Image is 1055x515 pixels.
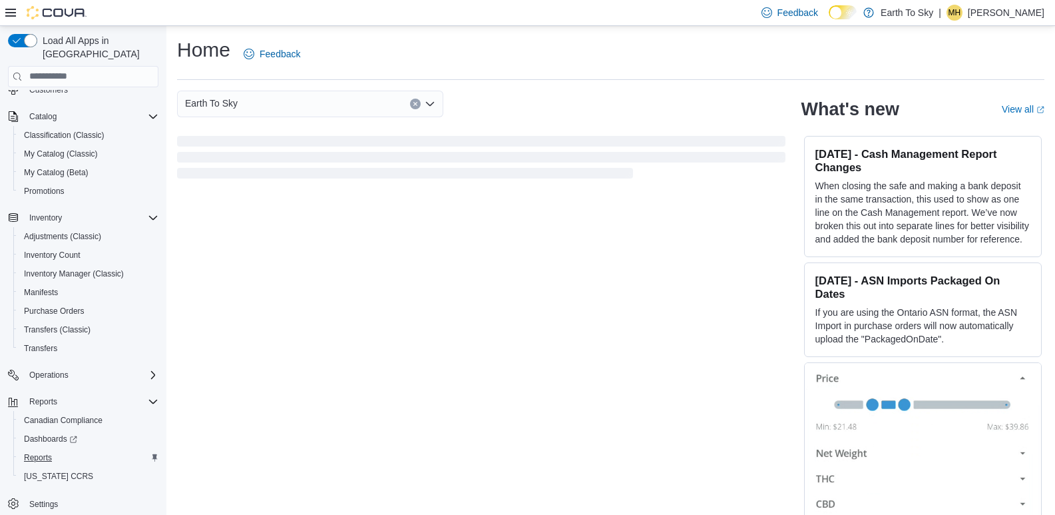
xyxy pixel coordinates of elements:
a: Customers [24,82,73,98]
button: Reports [24,394,63,410]
img: Cova [27,6,87,19]
span: Inventory [24,210,158,226]
span: Load All Apps in [GEOGRAPHIC_DATA] [37,34,158,61]
a: Transfers [19,340,63,356]
span: Settings [29,499,58,510]
span: Inventory Manager (Classic) [19,266,158,282]
input: Dark Mode [829,5,857,19]
a: Dashboards [19,431,83,447]
span: Customers [29,85,68,95]
span: Washington CCRS [19,468,158,484]
span: Dark Mode [829,19,829,20]
button: Transfers (Classic) [13,320,164,339]
button: Classification (Classic) [13,126,164,145]
span: Classification (Classic) [24,130,105,141]
button: Customers [3,80,164,99]
a: My Catalog (Classic) [19,146,103,162]
button: Clear input [410,99,421,109]
span: Reports [19,450,158,466]
h3: [DATE] - ASN Imports Packaged On Dates [815,274,1030,300]
span: Promotions [19,183,158,199]
span: Feedback [260,47,300,61]
a: [US_STATE] CCRS [19,468,99,484]
a: Dashboards [13,430,164,448]
a: View allExternal link [1002,104,1044,115]
h3: [DATE] - Cash Management Report Changes [815,147,1030,174]
button: My Catalog (Classic) [13,145,164,163]
button: Reports [13,448,164,467]
button: My Catalog (Beta) [13,163,164,182]
button: Open list of options [425,99,435,109]
button: Inventory [24,210,67,226]
span: My Catalog (Classic) [24,149,98,159]
a: Purchase Orders [19,303,90,319]
span: Manifests [19,284,158,300]
a: Inventory Manager (Classic) [19,266,129,282]
svg: External link [1036,106,1044,114]
span: Transfers [19,340,158,356]
span: Canadian Compliance [24,415,103,426]
span: Promotions [24,186,65,197]
button: Settings [3,494,164,513]
button: Operations [24,367,74,383]
span: MH [949,5,961,21]
a: Adjustments (Classic) [19,229,106,245]
span: Catalog [24,109,158,125]
span: Transfers (Classic) [24,324,91,335]
a: Feedback [238,41,306,67]
button: Operations [3,366,164,384]
span: Catalog [29,111,57,122]
span: Dashboards [19,431,158,447]
a: Settings [24,496,63,512]
span: Adjustments (Classic) [24,231,101,242]
button: Transfers [13,339,164,358]
a: Promotions [19,183,70,199]
h1: Home [177,37,230,63]
button: Reports [3,392,164,411]
p: When closing the safe and making a bank deposit in the same transaction, this used to show as one... [815,179,1030,246]
span: Inventory Count [19,247,158,263]
span: Inventory Count [24,250,81,260]
span: Purchase Orders [19,303,158,319]
span: My Catalog (Classic) [19,146,158,162]
p: Earth To Sky [881,5,933,21]
span: Operations [29,370,69,380]
span: Transfers [24,343,57,354]
span: Manifests [24,287,58,298]
span: Customers [24,81,158,98]
span: Inventory Manager (Classic) [24,268,124,279]
span: My Catalog (Beta) [24,167,89,178]
a: Reports [19,450,57,466]
p: | [939,5,941,21]
span: Feedback [777,6,818,19]
a: Transfers (Classic) [19,322,96,338]
a: Manifests [19,284,63,300]
button: Inventory [3,209,164,227]
span: Dashboards [24,434,77,444]
button: Catalog [3,107,164,126]
button: Purchase Orders [13,302,164,320]
a: Inventory Count [19,247,86,263]
a: Classification (Classic) [19,127,110,143]
button: Canadian Compliance [13,411,164,430]
span: Loading [177,139,785,181]
button: Manifests [13,283,164,302]
div: Michelle Hinton [947,5,962,21]
span: Adjustments (Classic) [19,229,158,245]
button: Inventory Count [13,246,164,264]
span: Purchase Orders [24,306,85,316]
button: Catalog [24,109,62,125]
span: Transfers (Classic) [19,322,158,338]
span: Canadian Compliance [19,412,158,428]
span: Classification (Classic) [19,127,158,143]
span: Earth To Sky [185,95,238,111]
span: My Catalog (Beta) [19,165,158,181]
span: Reports [29,396,57,407]
button: Inventory Manager (Classic) [13,264,164,283]
button: Adjustments (Classic) [13,227,164,246]
span: Operations [24,367,158,383]
span: Inventory [29,213,62,223]
p: [PERSON_NAME] [968,5,1044,21]
span: Reports [24,452,52,463]
span: [US_STATE] CCRS [24,471,93,482]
